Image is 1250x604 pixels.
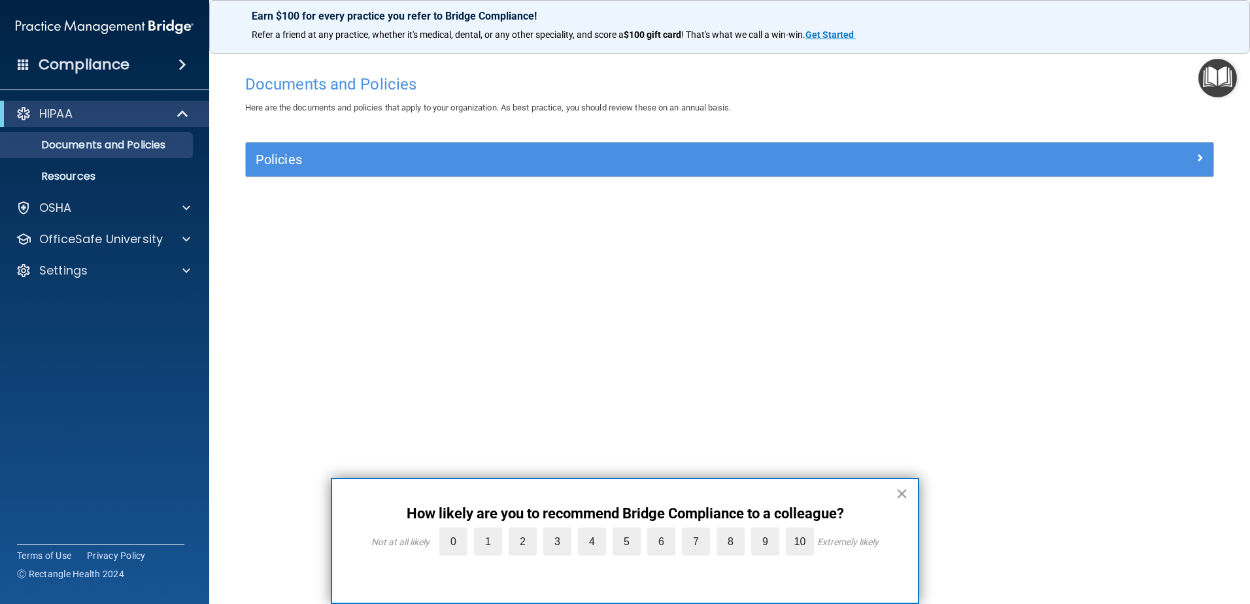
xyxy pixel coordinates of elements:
[245,103,731,112] span: Here are the documents and policies that apply to your organization. As best practice, you should...
[39,56,129,74] h4: Compliance
[252,29,624,40] span: Refer a friend at any practice, whether it's medical, dental, or any other speciality, and score a
[786,528,814,556] label: 10
[87,549,146,562] a: Privacy Policy
[509,528,537,556] label: 2
[1198,59,1237,97] button: Open Resource Center
[8,139,187,152] p: Documents and Policies
[39,263,88,278] p: Settings
[578,528,606,556] label: 4
[17,567,124,580] span: Ⓒ Rectangle Health 2024
[39,231,163,247] p: OfficeSafe University
[896,483,908,504] button: Close
[624,29,681,40] strong: $100 gift card
[474,528,502,556] label: 1
[751,528,779,556] label: 9
[681,29,805,40] span: ! That's what we call a win-win.
[245,76,1214,93] h4: Documents and Policies
[613,528,641,556] label: 5
[17,549,71,562] a: Terms of Use
[371,537,430,547] div: Not at all likely
[358,505,892,522] p: How likely are you to recommend Bridge Compliance to a colleague?
[817,537,879,547] div: Extremely likely
[16,14,194,40] img: PMB logo
[543,528,571,556] label: 3
[8,170,187,183] p: Resources
[252,10,1208,22] p: Earn $100 for every practice you refer to Bridge Compliance!
[256,152,962,167] h5: Policies
[717,528,745,556] label: 8
[439,528,467,556] label: 0
[647,528,675,556] label: 6
[39,106,73,122] p: HIPAA
[805,29,854,40] strong: Get Started
[682,528,710,556] label: 7
[39,200,72,216] p: OSHA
